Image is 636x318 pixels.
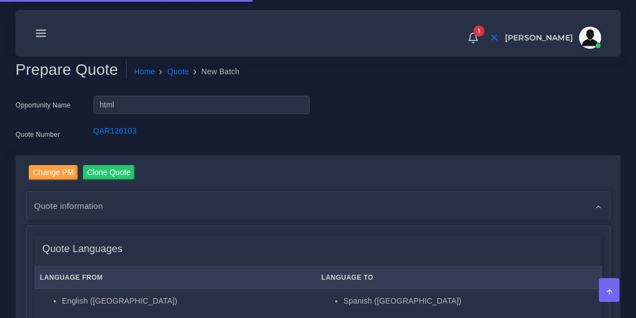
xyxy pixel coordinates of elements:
[15,100,71,110] label: Opportunity Name
[34,199,103,212] span: Quote information
[463,32,483,44] a: 1
[27,192,610,220] div: Quote information
[93,126,137,135] a: QAR126103
[15,60,127,79] h2: Prepare Quote
[168,66,189,78] a: Quote
[505,34,573,42] span: [PERSON_NAME]
[134,66,155,78] a: Home
[316,266,602,289] th: Language To
[499,27,605,49] a: [PERSON_NAME]avatar
[189,66,239,78] li: New Batch
[34,266,316,289] th: Language From
[473,25,484,37] span: 1
[43,243,123,255] h4: Quote Languages
[62,295,310,307] li: English ([GEOGRAPHIC_DATA])
[343,295,596,307] li: Spanish ([GEOGRAPHIC_DATA])
[15,130,60,140] label: Quote Number
[83,165,135,180] input: Clone Quote
[29,165,79,180] input: Change PM
[579,27,601,49] img: avatar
